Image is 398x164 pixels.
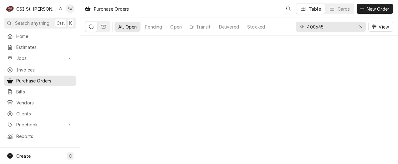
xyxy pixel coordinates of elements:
[247,24,265,30] div: Stocked
[219,24,239,30] div: Delivered
[283,4,293,14] button: Open search
[338,6,350,12] div: Cards
[4,42,76,52] a: Estimates
[4,98,76,108] a: Vendors
[80,36,398,164] table: All Open Purchase Orders List Loading
[365,6,390,12] span: New Order
[16,88,73,95] span: Bills
[4,119,76,130] a: Go to Pricebook
[16,66,73,73] span: Invoices
[16,44,73,50] span: Estimates
[6,4,14,13] div: CSI St. Louis's Avatar
[16,147,72,154] span: Help Center
[4,87,76,97] a: Bills
[4,53,76,63] a: Go to Jobs
[57,20,65,26] span: Ctrl
[16,133,73,140] span: Reports
[309,6,321,12] div: Table
[6,4,14,13] div: C
[356,22,366,32] button: Erase input
[368,22,393,32] button: View
[4,76,76,86] a: Purchase Orders
[145,24,162,30] div: Pending
[16,33,73,40] span: Home
[16,121,64,128] span: Pricebook
[16,153,31,159] span: Create
[16,99,73,106] span: Vendors
[4,18,76,29] button: Search anythingCtrlK
[16,110,73,117] span: Clients
[66,4,74,13] div: Brad Wicks's Avatar
[307,22,354,32] input: Keyword search
[16,77,73,84] span: Purchase Orders
[4,108,76,119] a: Clients
[190,24,211,30] div: In Transit
[118,24,137,30] div: All Open
[69,153,72,159] span: C
[15,20,49,26] span: Search anything
[377,24,390,30] span: View
[170,24,182,30] div: Open
[357,4,393,14] button: New Order
[4,65,76,75] a: Invoices
[4,131,76,141] a: Reports
[66,4,74,13] div: BW
[4,31,76,41] a: Home
[16,55,64,61] span: Jobs
[16,6,57,12] div: CSI St. [PERSON_NAME]
[69,20,72,26] span: K
[4,145,76,156] a: Go to Help Center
